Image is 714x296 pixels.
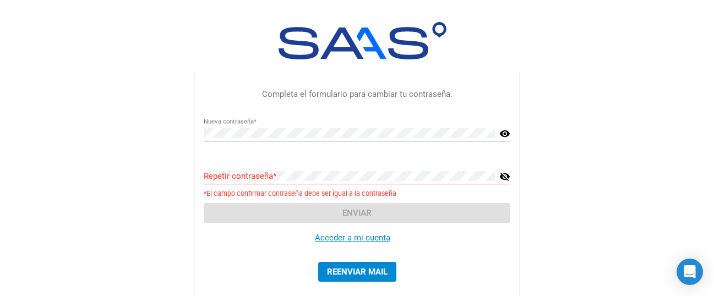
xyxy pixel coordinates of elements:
[204,88,510,101] p: Completa el formulario para cambiar tu contraseña.
[327,267,388,277] span: Reenviar mail
[204,189,396,199] small: *El campo confirmar contraseña debe ser igual a la contraseña
[318,262,396,282] button: Reenviar mail
[204,203,510,223] button: Enviar
[342,208,372,218] span: Enviar
[499,127,510,140] mat-icon: visibility
[315,233,390,243] a: Acceder a mi cuenta
[499,170,510,183] mat-icon: visibility_off
[677,259,703,285] div: Open Intercom Messenger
